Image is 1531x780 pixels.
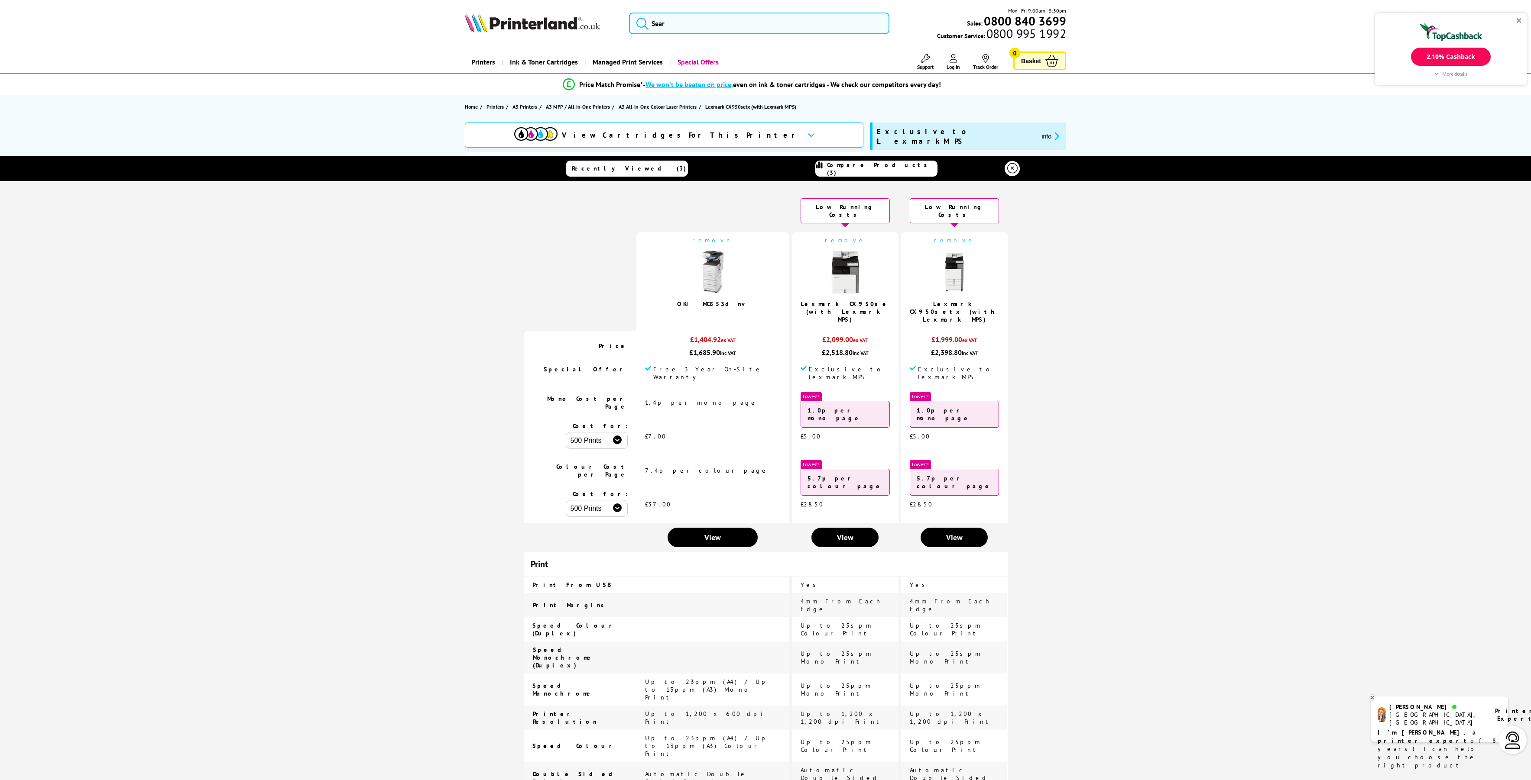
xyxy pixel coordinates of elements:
a: Lexmark CX950se (with Lexmark MPS) [801,300,889,323]
span: 7.4p per colour page [645,467,769,474]
div: £1,999.00 [910,335,999,348]
a: Printers [465,51,502,73]
span: 0 [1009,48,1020,58]
img: oki-mc853dnv-left-small.jpg [691,251,734,294]
strong: 5.7p per colour page [808,474,883,490]
span: Up to 1,200 x 600 dpi Print [645,710,768,725]
span: 4mm From Each Edge [910,597,991,613]
span: £37.00 [645,501,671,509]
span: Mono Cost per Page [547,395,628,410]
span: Speed Monochrome (Duplex) [533,646,594,669]
span: Lowest! [910,392,931,401]
span: Lexmark CX950setx (with Lexmark MPS) [705,102,796,111]
span: A3 MFP / All-in-One Printers [546,102,610,111]
span: Printer Resolution [533,710,597,725]
span: A3 Printers [512,102,537,111]
span: ex VAT [962,337,977,343]
a: Ink & Toner Cartridges [502,51,584,73]
a: OKI MC853dnv [677,300,749,308]
span: ex VAT [853,337,868,343]
span: inc VAT [720,350,736,356]
a: A3 Printers [512,102,539,111]
span: Up to 25spm Mono Print [910,650,982,665]
input: Sear [629,13,889,34]
li: modal_Promise [423,77,1080,92]
a: Log In [947,54,960,70]
span: Price Match Promise* [579,80,643,89]
div: £2,099.00 [801,335,890,348]
span: We won’t be beaten on price, [645,80,733,89]
a: A3 MFP / All-in-One Printers [546,102,612,111]
span: Up to 25ppm Mono Print [910,682,982,697]
a: Home [465,102,480,111]
a: View [668,528,758,547]
span: Sales: [967,19,983,27]
strong: 5.7p per colour page [917,474,992,490]
span: ex VAT [721,337,736,343]
span: £28.50 [801,501,824,509]
b: I'm [PERSON_NAME], a printer expert [1378,728,1479,745]
div: [GEOGRAPHIC_DATA], [GEOGRAPHIC_DATA] [1389,711,1484,726]
img: lexmark-cx950setx-front-small.jpg [933,251,976,294]
span: Lowest! [801,460,822,469]
span: inc VAT [962,350,978,356]
a: Printers [487,102,506,111]
span: Speed Monochrome [532,682,594,697]
span: inc VAT [853,350,869,356]
span: Print [531,558,548,570]
span: Up to 25ppm Mono Print [801,682,873,697]
img: View Cartridges [514,127,558,141]
a: Basket 0 [1013,52,1066,70]
span: £7.00 [645,433,666,441]
div: Low Running Costs [910,198,999,223]
span: Customer Service: [937,29,1066,40]
span: Speed Colour [532,742,617,750]
span: 0800 995 1992 [985,29,1066,38]
span: Up to 1,200 x 1,200 dpi Print [910,710,992,725]
span: 4mm From Each Edge [801,597,882,613]
span: Mon - Fri 9:00am - 5:30pm [1008,6,1066,15]
span: Up to 23ppm (A4) / Up to 13ppm (A3) Mono Print [645,678,769,701]
span: Printers [487,102,504,111]
span: A3 All-in-One Colour Laser Printers [619,102,697,111]
span: Exclusive to Lexmark MPS [809,365,890,381]
span: Yes [910,581,930,589]
p: of 8 years! I can help you choose the right product [1378,728,1502,770]
div: [PERSON_NAME] [1389,703,1484,711]
span: Price [599,342,628,350]
a: Lexmark CX950setx (with Lexmark MPS) [705,102,798,111]
a: Printerland Logo [465,13,618,34]
a: remove [692,236,733,244]
span: Special Offer [544,365,628,373]
strong: 1.0p per mono page [917,406,971,422]
span: £5.00 [801,433,821,441]
a: remove [825,236,866,244]
span: 1.4p per mono page [645,399,758,406]
a: Track Order [973,54,998,70]
span: Support [917,64,934,70]
span: Exclusive to Lexmark MPS [877,127,1035,146]
span: Ink & Toner Cartridges [510,51,578,73]
a: Recently Viewed (3) [566,161,688,177]
div: - even on ink & toner cartridges - We check our competitors every day! [643,80,941,89]
img: Printerland Logo [465,13,600,32]
a: 0800 840 3699 [983,17,1066,25]
span: £28.50 [910,501,933,509]
span: Speed Colour (Duplex) [532,622,617,637]
div: Low Running Costs [801,198,890,223]
span: Recently Viewed (3) [572,165,686,173]
button: promo-description [1039,131,1062,141]
span: 5.0 [705,312,716,322]
img: user-headset-light.svg [1504,732,1521,749]
strong: 1.0p per mono page [808,406,862,422]
span: Cost for: [573,422,628,430]
span: Up to 25spm Mono Print [801,650,873,665]
span: Lowest! [801,392,822,401]
span: Up to 25ppm Colour Print [910,738,982,754]
span: View Cartridges For This Printer [562,130,800,140]
span: Cost for: [573,490,628,498]
span: Home [465,102,478,111]
a: Special Offers [669,51,725,73]
a: remove [934,236,975,244]
a: Managed Print Services [584,51,669,73]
